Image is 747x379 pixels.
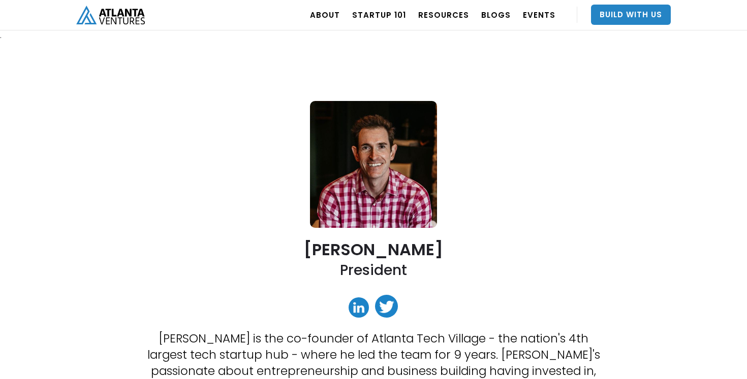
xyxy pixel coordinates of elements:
[591,5,671,25] a: Build With Us
[523,1,555,29] a: EVENTS
[418,1,469,29] a: RESOURCES
[481,1,511,29] a: BLOGS
[310,1,340,29] a: ABOUT
[340,261,407,280] h2: President
[304,240,443,258] h2: [PERSON_NAME]
[352,1,406,29] a: Startup 101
